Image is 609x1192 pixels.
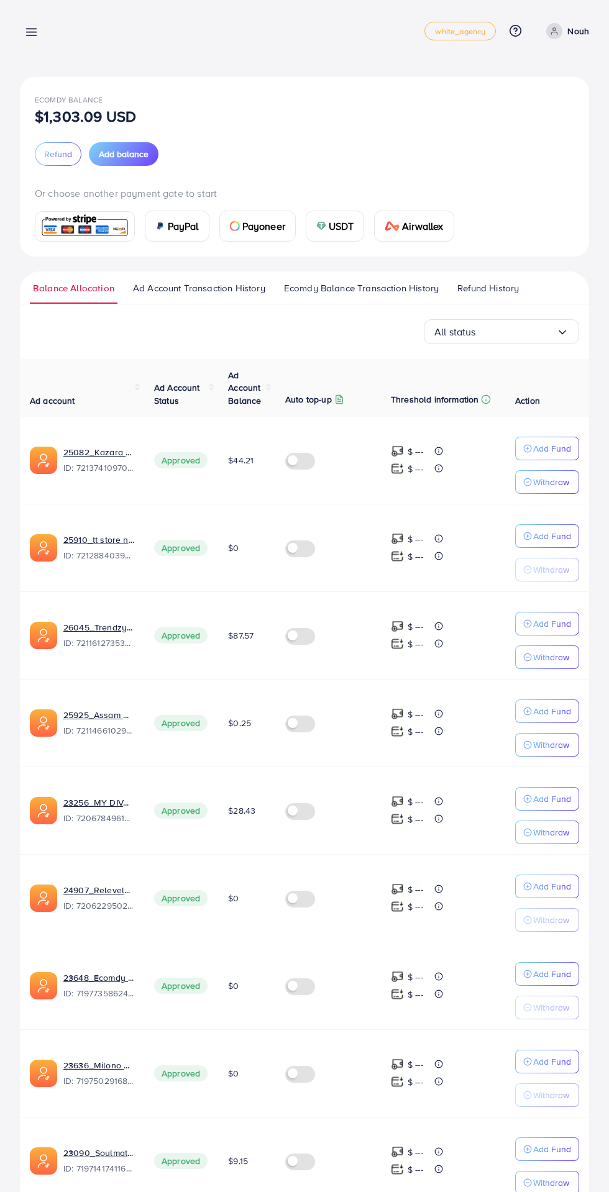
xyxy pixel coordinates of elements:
p: $ --- [408,637,423,652]
p: Add Fund [533,529,571,544]
p: $ --- [408,549,423,564]
span: $0 [228,542,239,554]
img: card [230,221,240,231]
p: Add Fund [533,1054,571,1069]
span: ID: 7206229502882512897 [63,899,134,912]
a: 26045_Trendzystuff_1679084461871 [63,621,134,634]
span: Add balance [99,148,149,160]
img: ic-ads-acc.e4c84228.svg [30,885,57,912]
a: 25925_Assam Rafique_1679055162750 [63,709,134,721]
span: ID: 7197735862489169921 [63,987,134,999]
img: ic-ads-acc.e4c84228.svg [30,1060,57,1087]
button: Add balance [89,142,158,166]
p: Withdraw [533,737,569,752]
p: Withdraw [533,1175,569,1190]
img: top-up amount [391,1058,404,1071]
img: top-up amount [391,812,404,826]
p: Add Fund [533,441,571,456]
span: Refund [44,148,72,160]
p: Add Fund [533,967,571,981]
span: Approved [154,803,208,819]
button: Add Fund [515,875,579,898]
span: Approved [154,890,208,906]
p: $1,303.09 USD [35,109,136,124]
img: top-up amount [391,637,404,650]
p: $ --- [408,444,423,459]
button: Withdraw [515,996,579,1019]
img: top-up amount [391,1145,404,1158]
p: Auto top-up [285,392,332,407]
span: $0 [228,892,239,904]
button: Withdraw [515,733,579,757]
img: card [155,221,165,231]
img: top-up amount [391,707,404,721]
button: Withdraw [515,558,579,581]
img: top-up amount [391,1163,404,1176]
button: Add Fund [515,1050,579,1073]
p: $ --- [408,899,423,914]
span: Refund History [457,281,519,295]
img: ic-ads-acc.e4c84228.svg [30,1147,57,1175]
img: ic-ads-acc.e4c84228.svg [30,534,57,562]
span: $87.57 [228,629,254,642]
span: $44.21 [228,454,254,466]
span: Approved [154,452,208,468]
span: Airwallex [402,219,443,234]
span: Balance Allocation [33,281,114,295]
span: Approved [154,715,208,731]
span: PayPal [168,219,199,234]
a: card [35,211,135,242]
a: 23636_Milono ads2_1675845490664 [63,1059,134,1071]
div: <span class='underline'>25925_Assam Rafique_1679055162750</span></br>7211466102910582786 [63,709,134,737]
button: Withdraw [515,470,579,494]
img: ic-ads-acc.e4c84228.svg [30,622,57,649]
a: Nouh [541,23,589,39]
p: Add Fund [533,1142,571,1157]
span: $28.43 [228,804,255,817]
p: Withdraw [533,912,569,927]
span: $0.25 [228,717,251,729]
span: Ecomdy Balance [35,94,103,105]
button: Withdraw [515,821,579,844]
button: Withdraw [515,1083,579,1107]
p: $ --- [408,987,423,1002]
p: Nouh [567,24,589,39]
div: <span class='underline'>23648_Ecomdy 1_1675864472993</span></br>7197735862489169921 [63,971,134,1000]
button: Add Fund [515,612,579,635]
span: Action [515,394,540,407]
a: 23648_Ecomdy 1_1675864472993 [63,971,134,984]
div: <span class='underline'>23256_MY DIVA AD_1678264926625</span></br>7206784961016266753 [63,796,134,825]
img: card [316,221,326,231]
p: $ --- [408,724,423,739]
a: white_agency [424,22,496,40]
span: ID: 7197502916813455362 [63,1075,134,1087]
img: ic-ads-acc.e4c84228.svg [30,447,57,474]
span: ID: 7197141741168754690 [63,1162,134,1175]
span: Approved [154,978,208,994]
a: 24907_Relevels Store_1677833760857 [63,884,134,896]
a: 23256_MY DIVA AD_1678264926625 [63,796,134,809]
span: Payoneer [242,219,285,234]
p: $ --- [408,882,423,897]
button: Refund [35,142,81,166]
p: Withdraw [533,650,569,665]
span: Ad Account Transaction History [133,281,265,295]
a: cardAirwallex [374,211,454,242]
button: Add Fund [515,437,579,460]
img: top-up amount [391,620,404,633]
span: white_agency [435,27,485,35]
a: cardUSDT [306,211,365,242]
span: Approved [154,540,208,556]
p: $ --- [408,812,423,827]
img: top-up amount [391,795,404,808]
p: Add Fund [533,704,571,719]
span: ID: 7211612735388401665 [63,637,134,649]
p: $ --- [408,462,423,476]
img: top-up amount [391,445,404,458]
img: top-up amount [391,725,404,738]
p: Add Fund [533,616,571,631]
button: Withdraw [515,908,579,932]
a: 25082_Kazara agency ad_1679586531535 [63,446,134,458]
div: <span class='underline'>25910_tt store nl 21-03_1679395403022</span></br>7212884039676624898 [63,534,134,562]
div: <span class='underline'>25082_Kazara agency ad_1679586531535</span></br>7213741097078554625 [63,446,134,475]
